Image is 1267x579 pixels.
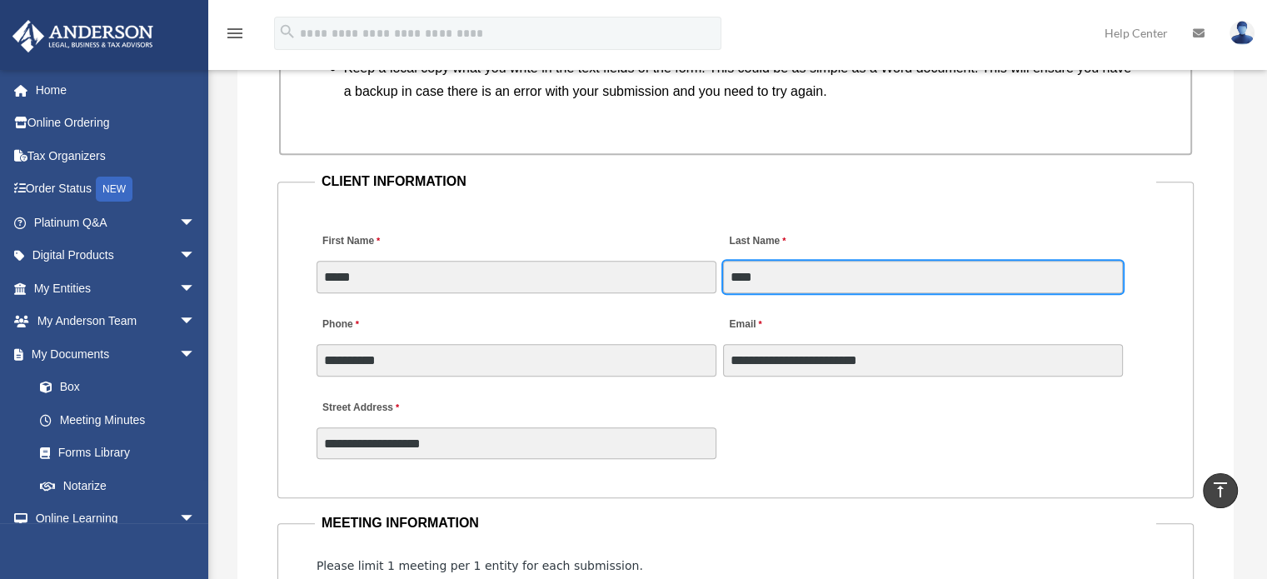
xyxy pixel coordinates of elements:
[278,22,297,41] i: search
[179,502,212,537] span: arrow_drop_down
[12,502,221,536] a: Online Learningarrow_drop_down
[317,231,384,253] label: First Name
[723,314,766,337] label: Email
[179,239,212,273] span: arrow_drop_down
[1230,21,1255,45] img: User Pic
[179,206,212,240] span: arrow_drop_down
[7,20,158,52] img: Anderson Advisors Platinum Portal
[179,337,212,372] span: arrow_drop_down
[317,314,363,337] label: Phone
[1203,473,1238,508] a: vertical_align_top
[12,139,221,172] a: Tax Organizers
[23,403,212,437] a: Meeting Minutes
[12,305,221,338] a: My Anderson Teamarrow_drop_down
[12,107,221,140] a: Online Ordering
[179,272,212,306] span: arrow_drop_down
[23,469,221,502] a: Notarize
[23,371,221,404] a: Box
[344,57,1141,103] li: Keep a local copy what you write in the text fields of the form. This could be as simple as a Wor...
[225,23,245,43] i: menu
[1210,480,1230,500] i: vertical_align_top
[317,397,475,420] label: Street Address
[12,172,221,207] a: Order StatusNEW
[96,177,132,202] div: NEW
[179,305,212,339] span: arrow_drop_down
[317,559,643,572] span: Please limit 1 meeting per 1 entity for each submission.
[315,170,1156,193] legend: CLIENT INFORMATION
[225,29,245,43] a: menu
[12,73,221,107] a: Home
[12,272,221,305] a: My Entitiesarrow_drop_down
[12,337,221,371] a: My Documentsarrow_drop_down
[23,437,221,470] a: Forms Library
[12,239,221,272] a: Digital Productsarrow_drop_down
[723,231,790,253] label: Last Name
[12,206,221,239] a: Platinum Q&Aarrow_drop_down
[315,512,1156,535] legend: MEETING INFORMATION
